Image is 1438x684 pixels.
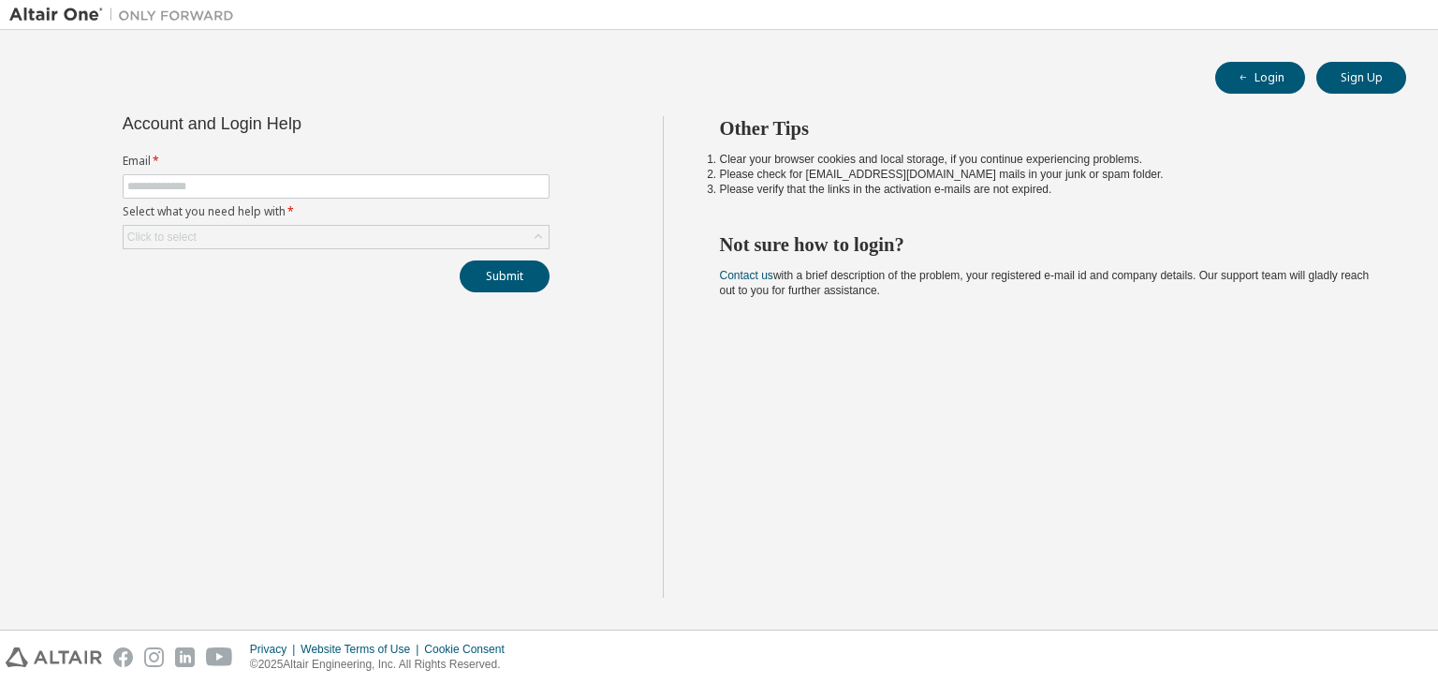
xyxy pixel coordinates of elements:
img: youtube.svg [206,647,233,667]
div: Website Terms of Use [301,642,424,657]
img: Altair One [9,6,243,24]
li: Please verify that the links in the activation e-mails are not expired. [720,182,1373,197]
img: facebook.svg [113,647,133,667]
button: Sign Up [1316,62,1406,94]
button: Login [1215,62,1305,94]
div: Click to select [127,230,197,245]
li: Please check for [EMAIL_ADDRESS][DOMAIN_NAME] mails in your junk or spam folder. [720,167,1373,182]
button: Submit [460,260,550,292]
a: Contact us [720,269,773,282]
div: Account and Login Help [123,116,464,131]
img: instagram.svg [144,647,164,667]
li: Clear your browser cookies and local storage, if you continue experiencing problems. [720,152,1373,167]
label: Select what you need help with [123,204,550,219]
h2: Other Tips [720,116,1373,141]
img: linkedin.svg [175,647,195,667]
div: Privacy [250,642,301,657]
h2: Not sure how to login? [720,232,1373,257]
p: © 2025 Altair Engineering, Inc. All Rights Reserved. [250,657,516,673]
label: Email [123,154,550,169]
div: Click to select [124,226,549,248]
div: Cookie Consent [424,642,515,657]
span: with a brief description of the problem, your registered e-mail id and company details. Our suppo... [720,269,1370,297]
img: altair_logo.svg [6,647,102,667]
